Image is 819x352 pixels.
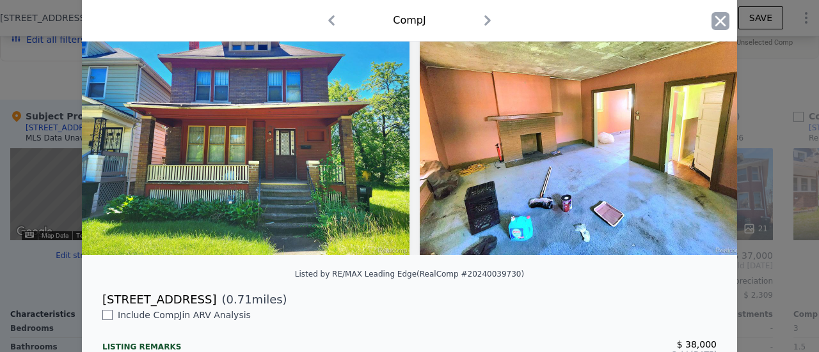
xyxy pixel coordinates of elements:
div: Listed by RE/MAX Leading Edge (RealComp #20240039730) [295,270,524,279]
span: $ 38,000 [677,339,717,349]
span: Include Comp J in ARV Analysis [113,310,256,320]
div: [STREET_ADDRESS] [102,291,216,309]
span: 0.71 [227,293,252,306]
div: Comp J [393,13,425,28]
img: Property Img [420,10,747,255]
span: ( miles) [216,291,287,309]
div: Listing remarks [102,332,399,352]
img: Property Img [82,10,409,255]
